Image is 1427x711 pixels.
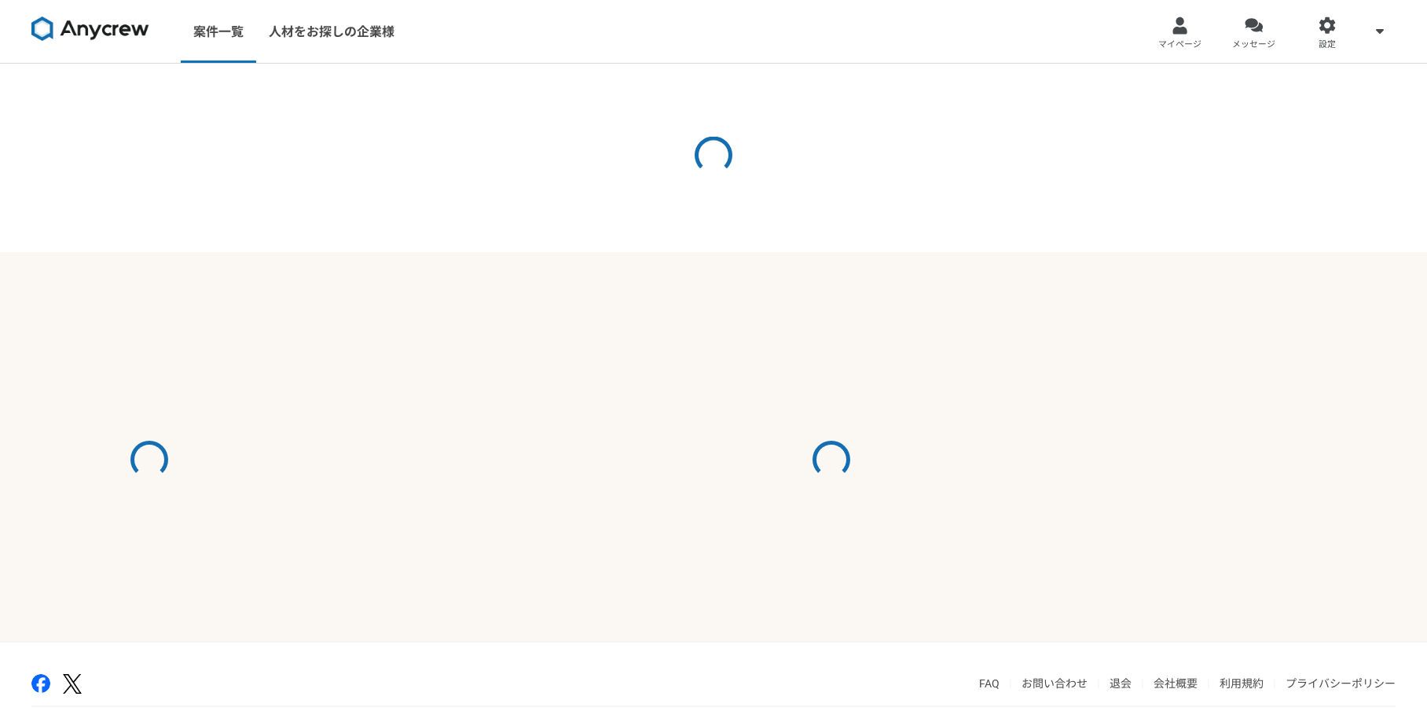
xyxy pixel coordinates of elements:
[1110,677,1132,690] a: 退会
[1158,38,1201,51] span: マイページ
[979,677,1000,690] a: FAQ
[63,674,82,694] img: x-391a3a86.png
[1022,677,1088,690] a: お問い合わせ
[31,16,149,42] img: 8DqYSo04kwAAAAASUVORK5CYII=
[1286,677,1396,690] a: プライバシーポリシー
[31,674,50,693] img: facebook-2adfd474.png
[1319,38,1336,51] span: 設定
[1154,677,1198,690] a: 会社概要
[1232,38,1275,51] span: メッセージ
[1220,677,1264,690] a: 利用規約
